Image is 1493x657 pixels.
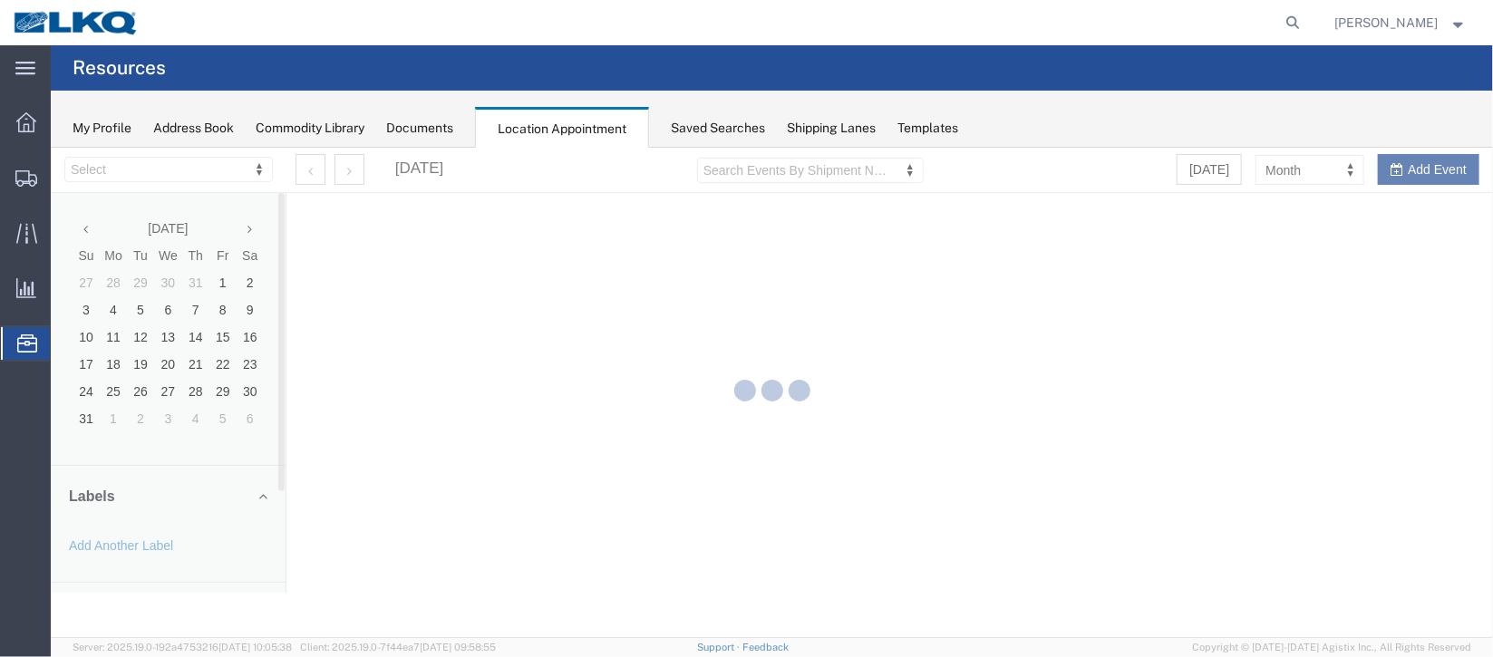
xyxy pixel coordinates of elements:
[218,642,292,652] span: [DATE] 10:05:38
[73,119,131,138] div: My Profile
[475,107,649,149] div: Location Appointment
[787,119,876,138] div: Shipping Lanes
[73,642,292,652] span: Server: 2025.19.0-192a4753216
[153,119,234,138] div: Address Book
[897,119,958,138] div: Templates
[742,642,789,652] a: Feedback
[13,9,140,36] img: logo
[256,119,364,138] div: Commodity Library
[73,45,166,91] h4: Resources
[1192,640,1471,655] span: Copyright © [DATE]-[DATE] Agistix Inc., All Rights Reserved
[1335,13,1439,33] span: Christopher Sanchez
[420,642,496,652] span: [DATE] 09:58:55
[697,642,742,652] a: Support
[671,119,765,138] div: Saved Searches
[386,119,453,138] div: Documents
[1334,12,1469,34] button: [PERSON_NAME]
[300,642,496,652] span: Client: 2025.19.0-7f44ea7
